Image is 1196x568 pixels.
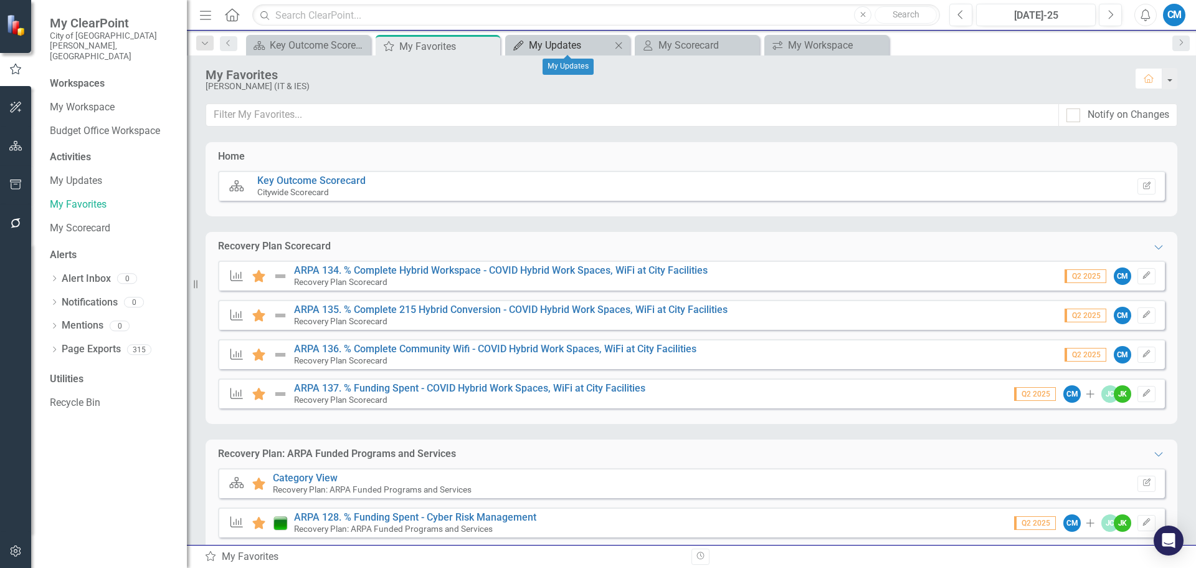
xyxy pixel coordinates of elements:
div: My Scorecard [658,37,756,53]
small: City of [GEOGRAPHIC_DATA][PERSON_NAME], [GEOGRAPHIC_DATA] [50,31,174,61]
a: My Workspace [50,100,174,115]
img: Not Defined [273,269,288,284]
div: My Favorites [206,68,1122,82]
span: Q2 2025 [1065,309,1106,322]
a: ARPA 136. % Complete Community Wifi - COVID Hybrid Work Spaces, WiFi at City Facilities [294,343,696,355]
small: Recovery Plan Scorecard [294,395,387,405]
div: Activities [50,150,174,165]
div: JC [1101,385,1119,403]
a: Key Outcome Scorecard [257,175,366,186]
span: Q2 2025 [1065,348,1106,362]
div: JC [1101,514,1119,532]
div: Key Outcome Scorecard [270,37,368,53]
a: Page Exports [62,342,121,357]
div: Recovery Plan: ARPA Funded Programs and Services [218,447,456,461]
button: CM [1163,4,1185,26]
input: Search ClearPoint... [252,4,940,26]
img: Not Defined [273,347,288,362]
a: My Updates [50,174,174,188]
div: Open Intercom Messenger [1154,526,1184,556]
div: JK [1114,385,1131,403]
div: CM [1114,346,1131,363]
a: ARPA 135. % Complete 215 Hybrid Conversion - COVID Hybrid Work Spaces, WiFi at City Facilities [294,304,728,315]
div: CM [1114,267,1131,285]
span: Q2 2025 [1065,269,1106,283]
button: Search [875,6,937,24]
button: Set Home Page [1137,178,1156,195]
a: Alert Inbox [62,272,111,286]
a: ARPA 134. % Complete Hybrid Workspace - COVID Hybrid Work Spaces, WiFi at City Facilities [294,264,708,276]
div: My Favorites [399,39,497,54]
img: ClearPoint Strategy [6,14,28,36]
div: 0 [110,320,130,331]
a: Recycle Bin [50,396,174,410]
a: Notifications [62,296,118,310]
div: My Workspace [788,37,886,53]
img: Not Defined [273,387,288,402]
span: My ClearPoint [50,16,174,31]
a: My Scorecard [50,221,174,236]
img: On Target [273,516,288,531]
div: CM [1063,385,1081,403]
a: ARPA 128. % Funding Spent - Cyber Risk Management [294,511,536,523]
div: Utilities [50,372,174,387]
div: [PERSON_NAME] (IT & IES) [206,82,1122,91]
div: 315 [127,344,151,355]
a: Budget Office Workspace [50,124,174,138]
a: Key Outcome Scorecard [249,37,368,53]
a: My Workspace [767,37,886,53]
span: Q2 2025 [1014,516,1056,530]
button: [DATE]-25 [976,4,1096,26]
small: Recovery Plan: ARPA Funded Programs and Services [273,484,472,494]
div: 0 [117,274,137,284]
a: My Favorites [50,198,174,212]
div: Home [218,150,245,164]
div: Recovery Plan Scorecard [218,239,331,254]
div: 0 [124,297,144,307]
a: Mentions [62,319,103,333]
div: JK [1114,514,1131,532]
a: Category View [273,472,338,484]
span: Q2 2025 [1014,387,1056,401]
img: Not Defined [273,308,288,323]
a: My Updates [508,37,611,53]
small: Recovery Plan Scorecard [294,355,387,365]
div: CM [1063,514,1081,532]
div: My Updates [529,37,611,53]
div: Alerts [50,248,174,262]
small: Citywide Scorecard [257,187,329,197]
div: My Favorites [204,550,682,564]
span: Search [893,9,919,19]
div: Notify on Changes [1088,108,1169,122]
small: Recovery Plan Scorecard [294,277,387,287]
div: CM [1114,307,1131,324]
div: My Updates [543,59,594,75]
div: Workspaces [50,77,105,91]
small: Recovery Plan: ARPA Funded Programs and Services [294,524,493,534]
input: Filter My Favorites... [206,103,1059,127]
div: [DATE]-25 [980,8,1091,23]
a: ARPA 137. % Funding Spent - COVID Hybrid Work Spaces, WiFi at City Facilities [294,382,645,394]
small: Recovery Plan Scorecard [294,316,387,326]
a: My Scorecard [638,37,756,53]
